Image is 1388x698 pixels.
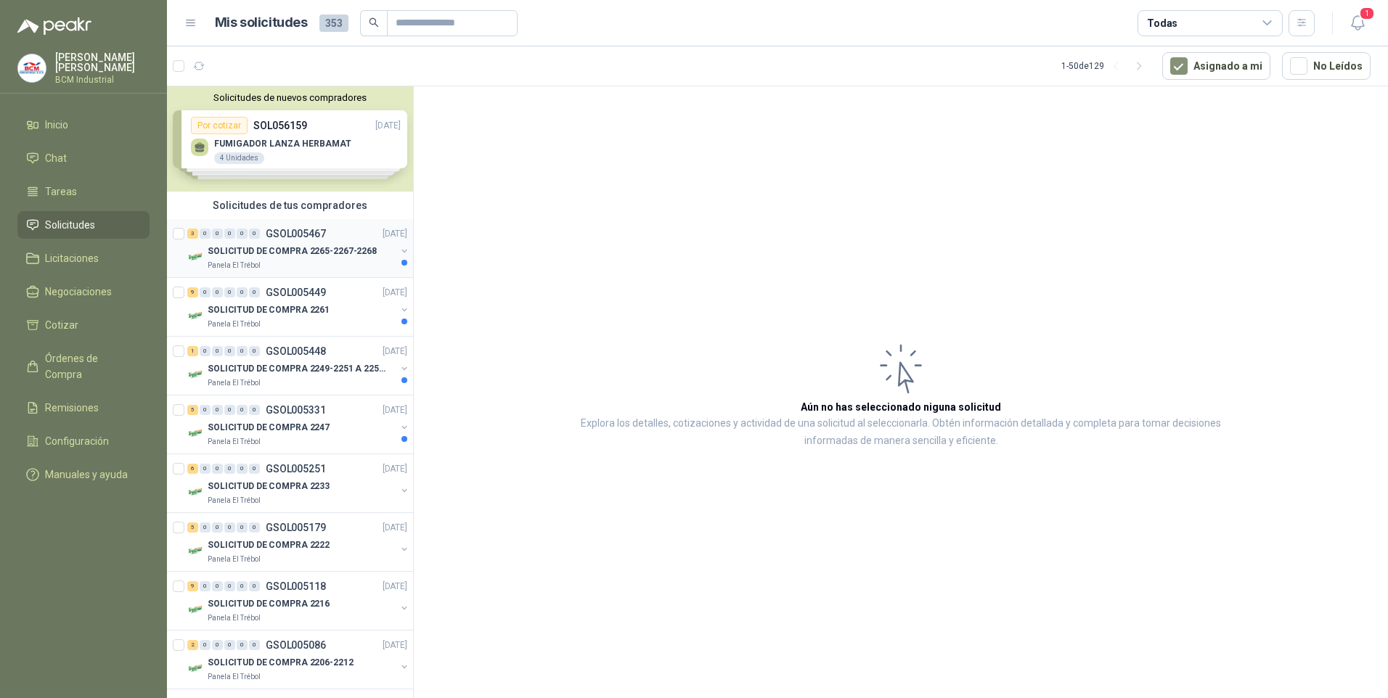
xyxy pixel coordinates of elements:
img: Company Logo [187,542,205,559]
p: SOLICITUD DE COMPRA 2233 [208,480,330,493]
span: Inicio [45,117,68,133]
div: 0 [249,464,260,474]
div: 0 [224,229,235,239]
span: 353 [319,15,348,32]
a: Chat [17,144,150,172]
p: [DATE] [383,227,407,241]
div: 0 [249,229,260,239]
img: Logo peakr [17,17,91,35]
div: 9 [187,581,198,591]
p: [DATE] [383,639,407,652]
div: 0 [212,229,223,239]
div: 2 [187,640,198,650]
span: 1 [1359,7,1375,20]
div: 0 [224,346,235,356]
div: 0 [237,287,248,297]
div: 0 [237,405,248,415]
div: 0 [237,346,248,356]
p: [DATE] [383,462,407,476]
span: Chat [45,150,67,166]
a: 3 0 0 0 0 0 GSOL005467[DATE] Company LogoSOLICITUD DE COMPRA 2265-2267-2268Panela El Trébol [187,225,410,271]
p: Panela El Trébol [208,260,261,271]
img: Company Logo [187,601,205,618]
div: 0 [249,287,260,297]
div: 0 [224,640,235,650]
span: Remisiones [45,400,99,416]
h3: Aún no has seleccionado niguna solicitud [801,399,1001,415]
p: Panela El Trébol [208,671,261,683]
div: 9 [187,287,198,297]
span: Configuración [45,433,109,449]
div: 5 [187,405,198,415]
a: 5 0 0 0 0 0 GSOL005179[DATE] Company LogoSOLICITUD DE COMPRA 2222Panela El Trébol [187,519,410,565]
p: SOLICITUD DE COMPRA 2206-2212 [208,656,354,670]
div: 1 - 50 de 129 [1061,54,1151,78]
span: Solicitudes [45,217,95,233]
div: 0 [212,464,223,474]
p: Panela El Trébol [208,436,261,448]
img: Company Logo [187,248,205,266]
div: 0 [212,640,223,650]
div: 0 [249,405,260,415]
img: Company Logo [187,424,205,442]
p: SOLICITUD DE COMPRA 2249-2251 A 2256-2258 Y 2262 [208,362,388,376]
div: 0 [212,346,223,356]
a: Manuales y ayuda [17,461,150,488]
a: Negociaciones [17,278,150,305]
a: Órdenes de Compra [17,345,150,388]
a: Solicitudes [17,211,150,239]
img: Company Logo [18,54,46,82]
div: 0 [200,346,211,356]
button: Asignado a mi [1162,52,1270,80]
div: 0 [224,581,235,591]
p: SOLICITUD DE COMPRA 2216 [208,597,330,611]
div: 0 [212,287,223,297]
div: 0 [249,581,260,591]
div: 0 [212,581,223,591]
p: SOLICITUD DE COMPRA 2261 [208,303,330,317]
div: 0 [200,405,211,415]
p: [PERSON_NAME] [PERSON_NAME] [55,52,150,73]
a: 1 0 0 0 0 0 GSOL005448[DATE] Company LogoSOLICITUD DE COMPRA 2249-2251 A 2256-2258 Y 2262Panela E... [187,342,410,389]
div: 5 [187,522,198,533]
p: [DATE] [383,580,407,594]
p: GSOL005118 [266,581,326,591]
p: GSOL005448 [266,346,326,356]
p: Explora los detalles, cotizaciones y actividad de una solicitud al seleccionarla. Obtén informaci... [559,415,1243,450]
p: SOLICITUD DE COMPRA 2265-2267-2268 [208,245,377,258]
a: 9 0 0 0 0 0 GSOL005118[DATE] Company LogoSOLICITUD DE COMPRA 2216Panela El Trébol [187,578,410,624]
div: 0 [224,464,235,474]
p: BCM Industrial [55,75,150,84]
div: 0 [249,346,260,356]
p: GSOL005179 [266,522,326,533]
span: Tareas [45,184,77,200]
button: No Leídos [1282,52,1371,80]
div: Solicitudes de tus compradores [167,192,413,219]
div: 0 [200,464,211,474]
a: 6 0 0 0 0 0 GSOL005251[DATE] Company LogoSOLICITUD DE COMPRA 2233Panela El Trébol [187,460,410,506]
a: Cotizar [17,311,150,339]
p: SOLICITUD DE COMPRA 2222 [208,538,330,552]
p: [DATE] [383,286,407,300]
p: GSOL005086 [266,640,326,650]
span: search [369,17,379,28]
span: Órdenes de Compra [45,350,136,382]
div: 1 [187,346,198,356]
a: Inicio [17,111,150,139]
span: Licitaciones [45,250,99,266]
span: Negociaciones [45,284,112,300]
p: GSOL005467 [266,229,326,239]
p: GSOL005331 [266,405,326,415]
div: 0 [237,464,248,474]
p: [DATE] [383,345,407,358]
h1: Mis solicitudes [215,12,308,33]
div: 6 [187,464,198,474]
div: 0 [249,522,260,533]
div: 0 [249,640,260,650]
div: 0 [237,522,248,533]
p: Panela El Trébol [208,495,261,506]
div: 0 [237,229,248,239]
span: Cotizar [45,317,78,333]
button: Solicitudes de nuevos compradores [173,92,407,103]
div: 0 [200,581,211,591]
